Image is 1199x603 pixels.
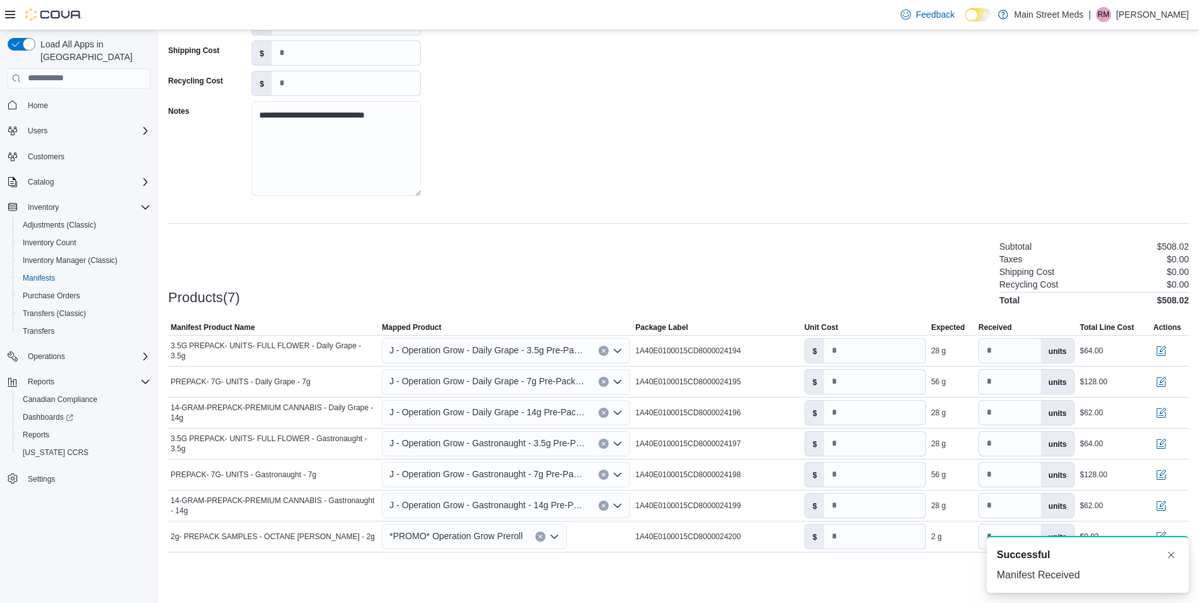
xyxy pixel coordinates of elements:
label: units [1041,370,1074,394]
h6: Shipping Cost [999,267,1054,277]
a: Settings [23,472,60,487]
button: Reports [23,374,59,389]
span: Reports [23,430,49,440]
span: Purchase Orders [18,288,150,303]
button: Transfers [13,322,155,340]
button: Clear input [599,470,609,480]
h3: Products(7) [168,290,240,305]
h4: $508.02 [1157,295,1189,305]
label: $ [252,71,272,95]
img: Cova [25,8,82,21]
a: Transfers [18,324,59,339]
span: Expected [931,322,965,332]
button: Clear input [599,346,609,356]
span: Inventory [23,200,150,215]
button: Inventory Manager (Classic) [13,252,155,269]
label: $ [252,41,272,65]
span: Received [978,322,1012,332]
button: Open list of options [612,377,623,387]
span: Mapped Product [382,322,441,332]
button: Operations [3,348,155,365]
a: Home [23,98,53,113]
span: Feedback [916,8,954,21]
div: Manifest Received [997,568,1179,583]
h6: Subtotal [999,241,1032,252]
a: Canadian Compliance [18,392,102,407]
label: units [1041,401,1074,425]
button: Inventory [3,198,155,216]
button: Settings [3,469,155,487]
div: 2 g [931,532,942,542]
button: Clear input [599,408,609,418]
span: Catalog [23,174,150,190]
button: Open list of options [612,408,623,418]
span: Inventory [28,202,59,212]
span: 1A40E0100015CD8000024196 [635,408,741,418]
label: $ [805,370,825,394]
p: Main Street Meds [1014,7,1084,22]
label: Notes [168,106,189,116]
a: Inventory Count [18,235,82,250]
button: Manifests [13,269,155,287]
p: | [1088,7,1091,22]
span: Adjustments (Classic) [23,220,96,230]
span: J - Operation Grow - Daily Grape - 7g Pre-Packaged - 25.87% THC - HYBRID [389,374,586,389]
p: $0.00 [1167,254,1189,264]
button: Catalog [23,174,59,190]
a: Inventory Manager (Classic) [18,253,123,268]
span: Successful [997,547,1050,563]
label: units [1041,494,1074,518]
span: Home [23,97,150,113]
span: 1A40E0100015CD8000024200 [635,532,741,542]
div: 56 g [931,470,946,480]
span: 1A40E0100015CD8000024194 [635,346,741,356]
button: Clear input [535,532,545,542]
span: Customers [23,149,150,164]
button: Users [3,122,155,140]
label: units [1041,432,1074,456]
span: RM [1098,7,1110,22]
span: Customers [28,152,64,162]
p: $508.02 [1157,241,1189,252]
button: Transfers (Classic) [13,305,155,322]
button: Open list of options [612,470,623,480]
span: Purchase Orders [23,291,80,301]
div: 28 g [931,439,946,449]
a: Customers [23,149,70,164]
span: 1A40E0100015CD8000024199 [635,501,741,511]
span: 1A40E0100015CD8000024195 [635,377,741,387]
span: J - Operation Grow - Daily Grape - 3.5g Pre-Packaged - 25.87% THC - HYBRID [389,343,586,358]
a: [US_STATE] CCRS [18,445,94,460]
button: Clear input [599,439,609,449]
button: Adjustments (Classic) [13,216,155,234]
label: units [1041,339,1074,363]
span: 14-GRAM-PREPACK-PREMIUM CANNABIS - Daily Grape - 14g [171,403,377,423]
button: Purchase Orders [13,287,155,305]
p: $0.00 [1167,279,1189,289]
span: Package Label [635,322,688,332]
span: J - Operation Grow - Daily Grape - 14g Pre-Packaged - 25.87% THC - HYBRID [389,405,586,420]
button: Customers [3,147,155,166]
span: Users [28,126,47,136]
input: Dark Mode [965,8,992,21]
button: Catalog [3,173,155,191]
h6: Recycling Cost [999,279,1058,289]
span: Home [28,100,48,111]
a: Manifests [18,271,60,286]
a: Dashboards [13,408,155,426]
span: J - Operation Grow - Gastronaught - 7g Pre-Packaged - 27.01% THC - HYBRID [389,466,586,482]
span: Transfers (Classic) [18,306,150,321]
span: Users [23,123,150,138]
span: Catalog [28,177,54,187]
button: Inventory [23,200,64,215]
span: Actions [1153,322,1181,332]
div: 28 g [931,408,946,418]
span: 1A40E0100015CD8000024197 [635,439,741,449]
button: Open list of options [612,501,623,511]
a: Reports [18,427,54,442]
span: 14-GRAM-PREPACK-PREMIUM CANNABIS - Gastronaught - 14g [171,496,377,516]
span: J - Operation Grow - Gastronaught - 14g Pre-Packaged - 27.01% THC - HYBRID [389,497,586,513]
a: Purchase Orders [18,288,85,303]
p: [PERSON_NAME] [1116,7,1189,22]
button: Open list of options [549,532,559,542]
